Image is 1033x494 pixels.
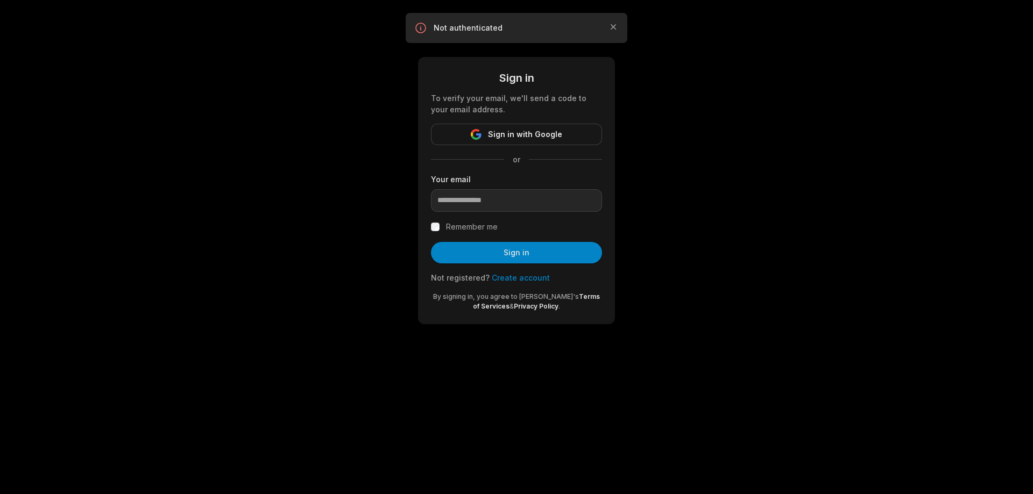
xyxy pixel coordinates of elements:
[504,154,529,165] span: or
[431,174,602,185] label: Your email
[514,302,558,310] a: Privacy Policy
[431,124,602,145] button: Sign in with Google
[431,273,490,282] span: Not registered?
[431,70,602,86] div: Sign in
[488,128,562,141] span: Sign in with Google
[431,92,602,115] div: To verify your email, we'll send a code to your email address.
[558,302,560,310] span: .
[446,220,498,233] label: Remember me
[433,292,579,300] span: By signing in, you agree to [PERSON_NAME]'s
[473,292,600,310] a: Terms of Services
[431,242,602,263] button: Sign in
[510,302,514,310] span: &
[434,23,599,33] p: Not authenticated
[492,273,550,282] a: Create account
